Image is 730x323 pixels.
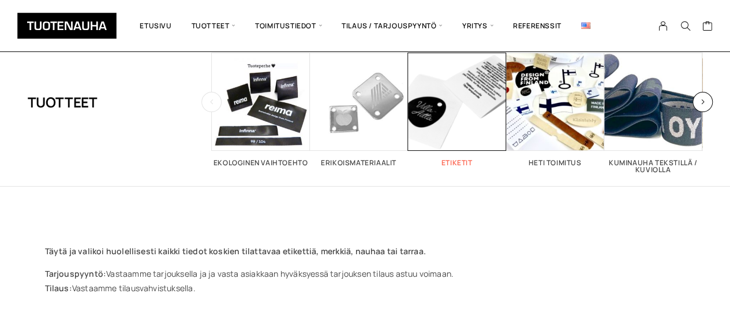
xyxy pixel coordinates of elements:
span: Toimitustiedot [245,9,332,43]
a: Visit product category Kuminauha tekstillä / kuviolla [604,53,702,173]
strong: Tarjouspyyntö: [45,268,107,279]
a: Referenssit [503,9,571,43]
h2: Kuminauha tekstillä / kuviolla [604,159,702,173]
strong: Täytä ja valikoi huolellisesti kaikki tiedot koskien tilattavaa etikettiä, merkkiä, nauhaa tai ta... [45,246,426,257]
h2: Heti toimitus [506,159,604,166]
h2: Erikoismateriaalit [310,159,408,166]
a: Visit product category Etiketit [408,53,506,166]
p: Vastaamme tarjouksella ja ja vasta asiakkaan hyväksyessä tarjouksen tilaus astuu voimaan. Vastaam... [45,266,686,295]
a: Cart [702,20,713,34]
h2: Ekologinen vaihtoehto [212,159,310,166]
img: English [581,23,590,29]
a: Visit product category Heti toimitus [506,53,604,166]
button: Search [674,21,696,31]
a: Etusivu [130,9,181,43]
span: Tuotteet [182,9,245,43]
h1: Tuotteet [28,53,98,151]
a: My Account [652,21,675,31]
img: Tuotenauha Oy [17,13,117,39]
a: Visit product category Ekologinen vaihtoehto [212,53,310,166]
span: Yritys [452,9,503,43]
span: Tilaus / Tarjouspyyntö [332,9,452,43]
strong: Tilaus: [45,283,72,294]
h2: Etiketit [408,159,506,166]
a: Visit product category Erikoismateriaalit [310,53,408,166]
